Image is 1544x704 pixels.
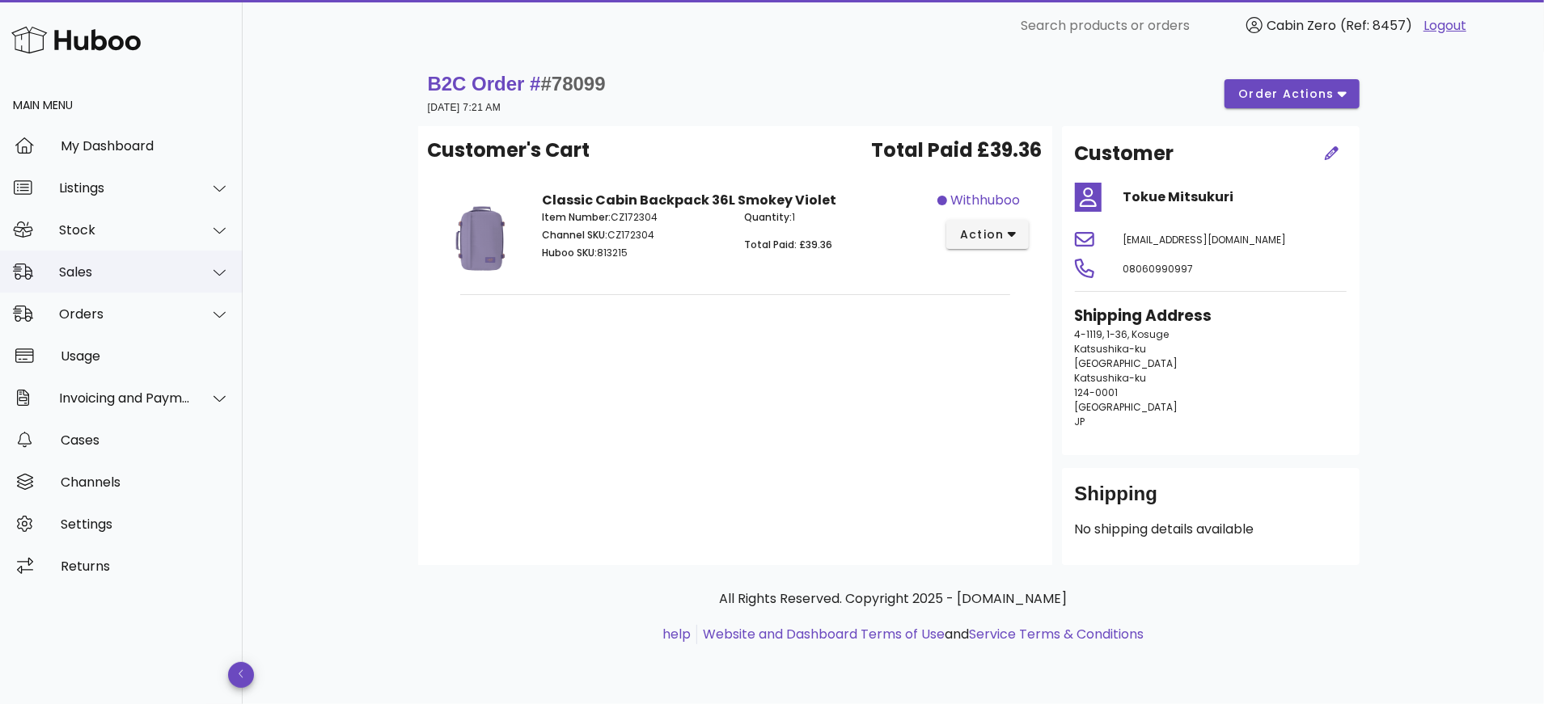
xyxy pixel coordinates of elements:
[703,625,945,643] a: Website and Dashboard Terms of Use
[11,23,141,57] img: Huboo Logo
[1075,327,1170,341] span: 4-1119, 1-36, Kosuge
[61,474,230,490] div: Channels
[59,264,191,280] div: Sales
[542,210,725,225] p: CZ172304
[1237,86,1335,103] span: order actions
[428,102,501,113] small: [DATE] 7:21 AM
[1075,400,1178,414] span: [GEOGRAPHIC_DATA]
[61,348,230,364] div: Usage
[1225,79,1359,108] button: order actions
[1075,342,1147,356] span: Katsushika-ku
[950,191,1020,210] span: withhuboo
[59,222,191,238] div: Stock
[1075,356,1178,370] span: [GEOGRAPHIC_DATA]
[59,180,191,196] div: Listings
[1123,233,1287,247] span: [EMAIL_ADDRESS][DOMAIN_NAME]
[1123,188,1347,207] h4: Tokue Mitsukuri
[1075,386,1119,399] span: 124-0001
[428,136,590,165] span: Customer's Cart
[542,228,607,242] span: Channel SKU:
[946,220,1030,249] button: action
[59,306,191,322] div: Orders
[1075,415,1085,428] span: JP
[428,73,606,95] strong: B2C Order #
[744,210,928,225] p: 1
[61,559,230,574] div: Returns
[542,191,836,209] strong: Classic Cabin Backpack 36L Smokey Violet
[59,390,191,406] div: Invoicing and Payments
[542,210,611,224] span: Item Number:
[1267,16,1336,35] span: Cabin Zero
[541,73,606,95] span: #78099
[1123,262,1194,276] span: 08060990997
[662,625,691,643] a: help
[697,625,1144,644] li: and
[1075,520,1347,539] p: No shipping details available
[1075,371,1147,385] span: Katsushika-ku
[744,210,792,224] span: Quantity:
[431,589,1356,609] p: All Rights Reserved. Copyright 2025 - [DOMAIN_NAME]
[744,238,832,251] span: Total Paid: £39.36
[61,138,230,154] div: My Dashboard
[542,228,725,242] p: CZ172304
[61,432,230,448] div: Cases
[542,246,725,260] p: 813215
[1075,481,1347,520] div: Shipping
[1423,16,1466,36] a: Logout
[969,625,1144,643] a: Service Terms & Conditions
[542,246,597,259] span: Huboo SKU:
[1075,305,1347,327] h3: Shipping Address
[872,136,1043,165] span: Total Paid £39.36
[1075,139,1174,168] h2: Customer
[61,516,230,532] div: Settings
[959,226,1005,243] span: action
[1340,16,1412,35] span: (Ref: 8457)
[441,191,522,272] img: Product Image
